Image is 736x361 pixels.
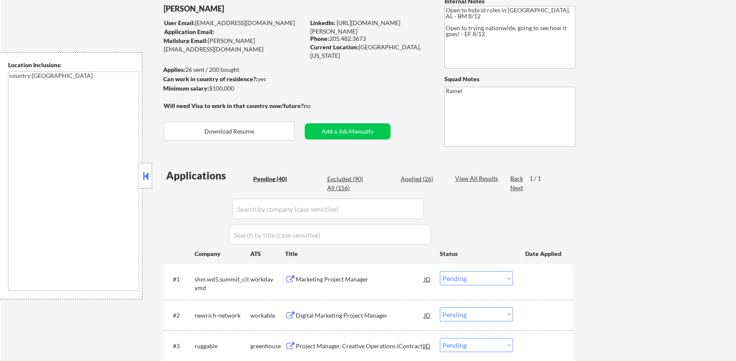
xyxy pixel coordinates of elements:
div: Applications [166,171,250,181]
div: Title [285,250,432,258]
div: [GEOGRAPHIC_DATA], [US_STATE] [310,43,430,60]
div: Applied (26) [401,175,443,183]
div: [PERSON_NAME] [164,3,338,14]
div: yes [163,75,302,83]
div: All (156) [327,184,369,192]
div: 26 sent / 200 bought [163,65,305,74]
div: Back [510,174,524,183]
div: Marketing Project Manager [296,275,424,284]
strong: Applies: [163,66,185,73]
div: shm.wd5.summit_citymd [195,275,250,292]
div: Status [440,246,513,261]
div: ruggable [195,342,250,350]
div: #1 [173,275,188,284]
strong: LinkedIn: [310,19,335,26]
strong: Phone: [310,35,329,42]
div: workable [250,311,285,320]
div: Excluded (90) [327,175,369,183]
strong: Current Location: [310,43,359,51]
div: [EMAIL_ADDRESS][DOMAIN_NAME] [164,19,305,27]
div: Location Inclusions: [8,61,139,69]
div: #2 [173,311,188,320]
div: Squad Notes [444,75,575,83]
div: JD [423,307,432,323]
div: Company [195,250,250,258]
div: no [304,102,328,110]
div: JD [423,271,432,287]
button: Add a Job Manually [305,123,391,139]
strong: Will need Visa to work in that country now/future?: [164,102,305,109]
input: Search by title (case sensitive) [229,225,431,245]
button: Download Resume [164,122,294,141]
div: workday [250,275,285,284]
div: 1 / 1 [529,174,549,183]
div: View All Results [455,174,501,183]
input: Search by company (case sensitive) [232,199,424,219]
div: JD [423,338,432,353]
div: Date Applied [525,250,563,258]
div: greenhouse [250,342,285,350]
div: [PERSON_NAME][EMAIL_ADDRESS][DOMAIN_NAME] [164,37,305,53]
div: Digital Marketing Project Manager [296,311,424,320]
div: 205.482.3673 [310,34,430,43]
strong: Mailslurp Email: [164,37,208,44]
strong: Application Email: [164,28,214,35]
div: $100,000 [163,84,305,93]
strong: User Email: [164,19,195,26]
div: ATS [250,250,285,258]
div: newrich-network [195,311,250,320]
div: Next [510,184,524,192]
strong: Can work in country of residence?: [163,75,258,82]
div: #3 [173,342,188,350]
div: Project Manager, Creative Operations (Contract) [296,342,424,350]
a: [URL][DOMAIN_NAME][PERSON_NAME] [310,19,400,35]
div: Pending (40) [253,175,296,183]
strong: Minimum salary: [163,85,209,92]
